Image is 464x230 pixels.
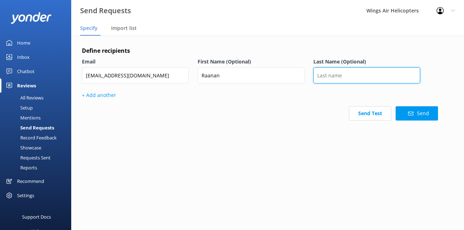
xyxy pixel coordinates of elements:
a: Record Feedback [4,133,71,143]
label: First Name (Optional) [198,58,304,66]
a: Mentions [4,113,71,123]
a: Reports [4,163,71,173]
a: All Reviews [4,93,71,103]
button: Send [396,106,438,121]
div: Reports [4,163,37,173]
div: Setup [4,103,33,113]
span: Import list [111,25,137,32]
div: Record Feedback [4,133,57,143]
div: Support Docs [22,210,51,224]
input: First name [198,67,304,83]
label: Email [82,58,189,66]
a: Requests Sent [4,153,71,163]
div: Requests Sent [4,153,51,163]
a: Send Requests [4,123,71,133]
div: Send Requests [4,123,54,133]
div: All Reviews [4,93,43,103]
h4: Define recipients [82,46,438,56]
a: Showcase [4,143,71,153]
span: Specify [80,25,98,32]
div: Chatbot [17,64,35,78]
div: Home [17,36,30,50]
button: Send Test [349,106,391,121]
label: Last Name (Optional) [313,58,420,66]
div: Inbox [17,50,30,64]
div: Mentions [4,113,41,123]
img: yonder-white-logo.png [11,12,52,24]
input: something@gmail.com [82,67,189,83]
div: Showcase [4,143,41,153]
div: Reviews [17,78,36,93]
input: Last name [313,67,420,83]
div: Recommend [17,174,44,188]
h3: Send Requests [80,5,131,16]
p: + Add another [82,91,438,99]
a: Setup [4,103,71,113]
div: Settings [17,188,34,203]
